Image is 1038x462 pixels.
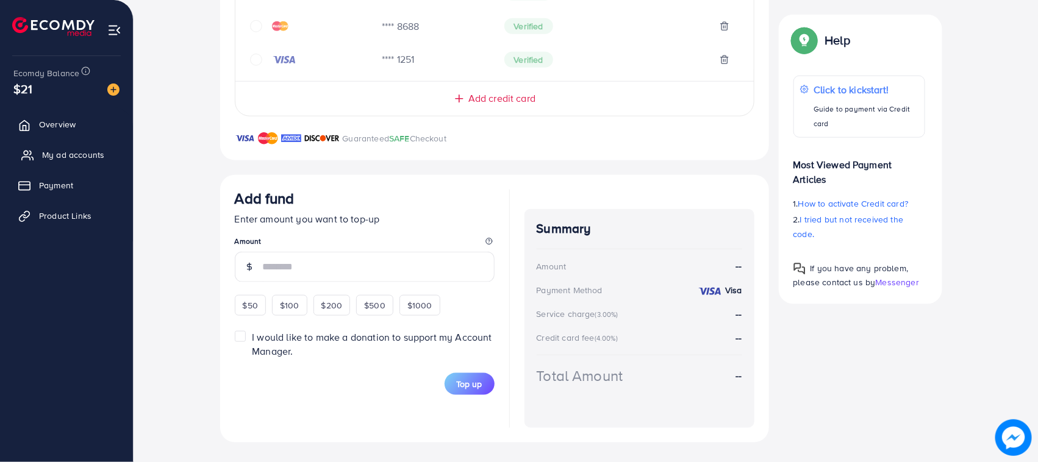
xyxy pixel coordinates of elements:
[343,131,447,146] p: Guaranteed Checkout
[736,259,742,273] strong: --
[107,23,121,37] img: menu
[13,80,32,98] span: $21
[12,17,95,36] img: logo
[407,299,432,311] span: $1000
[793,147,925,187] p: Most Viewed Payment Articles
[736,369,742,383] strong: --
[252,330,492,358] span: I would like to make a donation to support my Account Manager.
[235,236,495,251] legend: Amount
[321,299,343,311] span: $200
[793,212,925,241] p: 2.
[457,378,482,390] span: Top up
[258,131,278,146] img: brand
[468,91,535,105] span: Add credit card
[235,131,255,146] img: brand
[9,173,124,197] a: Payment
[793,196,925,211] p: 1.
[235,211,495,226] p: Enter amount you want to top-up
[876,276,919,288] span: Messenger
[243,299,258,311] span: $50
[595,310,618,319] small: (3.00%)
[995,419,1032,456] img: image
[280,299,299,311] span: $100
[39,179,73,191] span: Payment
[698,286,722,296] img: credit
[736,307,742,321] strong: --
[13,67,79,79] span: Ecomdy Balance
[9,143,124,167] a: My ad accounts
[281,131,301,146] img: brand
[793,262,909,288] span: If you have any problem, please contact us by
[736,331,742,344] strong: --
[42,149,104,161] span: My ad accounts
[537,308,622,320] div: Service charge
[537,221,742,236] h4: Summary
[9,112,124,137] a: Overview
[537,365,623,386] div: Total Amount
[39,210,91,222] span: Product Links
[9,204,124,228] a: Product Links
[814,102,918,131] p: Guide to payment via Credit card
[537,332,622,344] div: Credit card fee
[793,213,904,240] span: I tried but not received the code.
[537,260,567,272] div: Amount
[537,284,603,296] div: Payment Method
[304,131,340,146] img: brand
[364,299,385,311] span: $500
[725,284,742,296] strong: Visa
[235,190,295,207] h3: Add fund
[793,263,806,275] img: Popup guide
[798,197,908,210] span: How to activate Credit card?
[814,82,918,97] p: Click to kickstart!
[107,84,120,96] img: image
[39,118,76,130] span: Overview
[595,333,618,343] small: (4.00%)
[793,29,815,51] img: Popup guide
[825,33,851,48] p: Help
[389,132,410,144] span: SAFE
[445,373,495,395] button: Top up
